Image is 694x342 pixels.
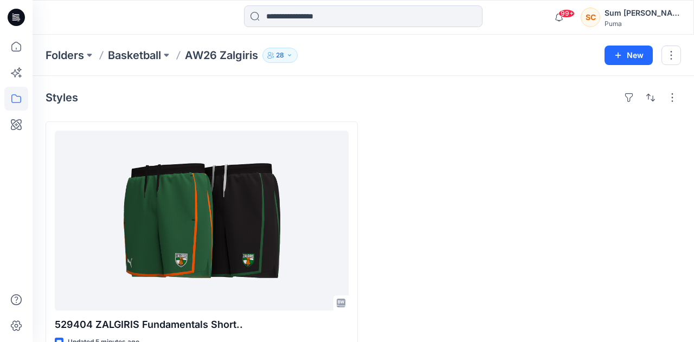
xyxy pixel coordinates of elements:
p: 28 [276,49,284,61]
div: Puma [605,20,680,28]
button: 28 [262,48,298,63]
p: 529404 ZALGIRIS Fundamentals Short.. [55,317,349,332]
a: Folders [46,48,84,63]
h4: Styles [46,91,78,104]
div: Sum [PERSON_NAME] [605,7,680,20]
span: 99+ [558,9,575,18]
a: 529404 ZALGIRIS Fundamentals Short.. [55,131,349,311]
p: AW26 Zalgiris [185,48,258,63]
button: New [605,46,653,65]
div: SC [581,8,600,27]
a: Basketball [108,48,161,63]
